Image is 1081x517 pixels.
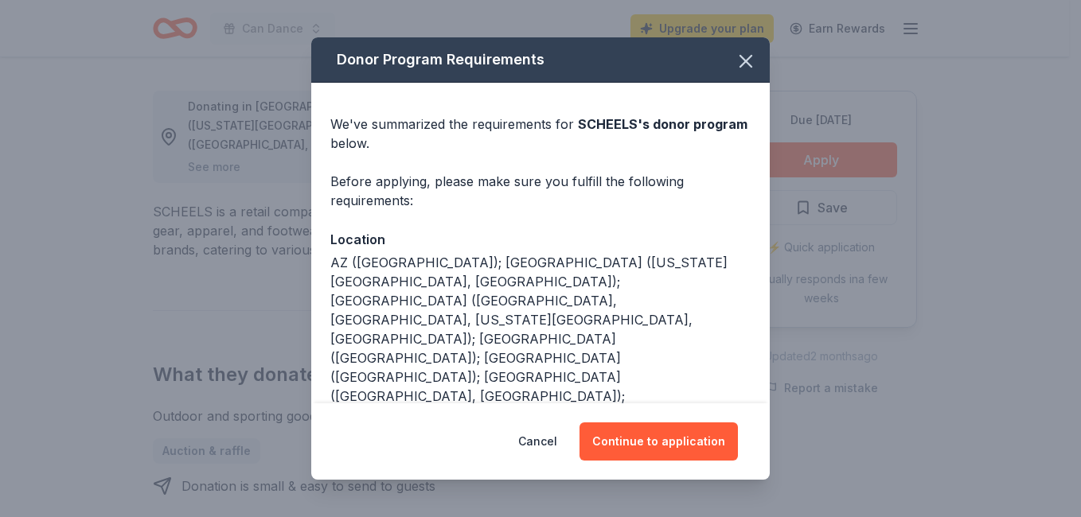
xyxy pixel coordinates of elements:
[580,422,738,461] button: Continue to application
[330,172,751,210] div: Before applying, please make sure you fulfill the following requirements:
[330,229,751,250] div: Location
[311,37,770,83] div: Donor Program Requirements
[518,422,557,461] button: Cancel
[578,116,747,132] span: SCHEELS 's donor program
[330,115,751,153] div: We've summarized the requirements for below.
